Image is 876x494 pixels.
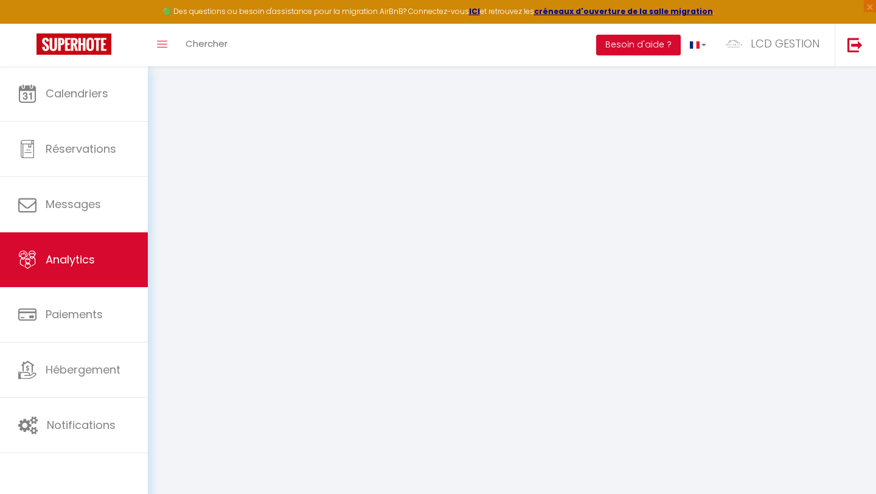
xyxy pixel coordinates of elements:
[46,86,108,101] span: Calendriers
[176,24,237,66] a: Chercher
[847,37,863,52] img: logout
[534,6,713,16] a: créneaux d'ouverture de la salle migration
[469,6,480,16] a: ICI
[46,307,103,322] span: Paiements
[46,141,116,156] span: Réservations
[46,362,120,377] span: Hébergement
[725,35,743,53] img: ...
[46,252,95,267] span: Analytics
[824,439,867,485] iframe: Chat
[10,5,46,41] button: Ouvrir le widget de chat LiveChat
[751,36,819,51] span: LCD GESTION
[47,417,116,433] span: Notifications
[186,37,228,50] span: Chercher
[46,197,101,212] span: Messages
[715,24,835,66] a: ... LCD GESTION
[596,35,681,55] button: Besoin d'aide ?
[36,33,111,55] img: Super Booking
